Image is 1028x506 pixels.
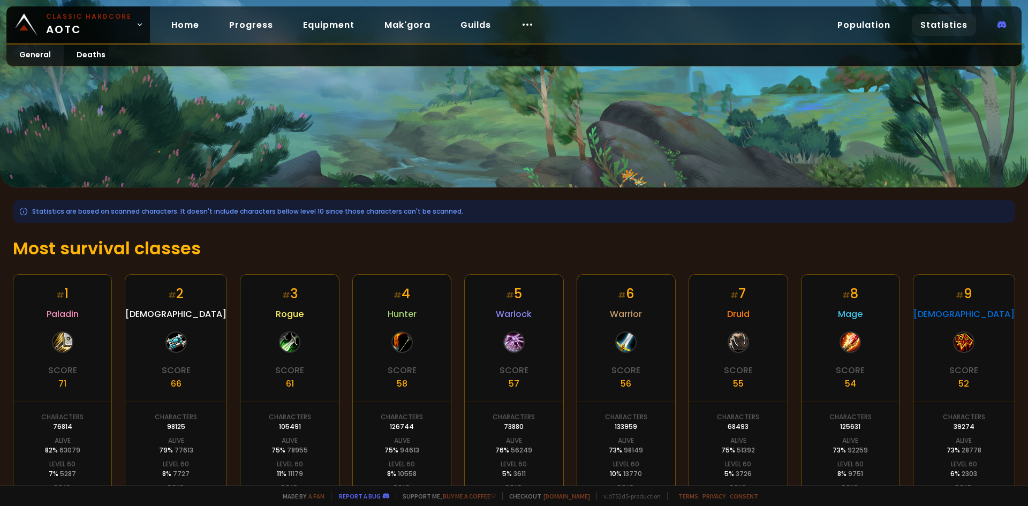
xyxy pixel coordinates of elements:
span: Paladin [47,307,79,321]
div: 1 [56,284,69,303]
a: Report a bug [339,492,381,500]
div: 73 % [947,445,981,455]
div: Alive [842,436,858,445]
div: 56 [621,377,631,390]
a: Deaths [64,45,118,66]
div: Level 60 [163,459,189,469]
div: 54 [845,377,856,390]
div: Dead [54,483,71,493]
div: 7 [730,284,746,303]
h1: Most survival classes [13,236,1015,261]
div: Alive [168,436,184,445]
a: Mak'gora [376,14,439,36]
span: Hunter [388,307,417,321]
div: Level 60 [501,459,527,469]
div: Dead [955,483,972,493]
div: 105491 [279,422,301,432]
div: 7 % [49,469,76,479]
span: 77613 [175,445,193,455]
div: Statistics are based on scanned characters. It doesn't include characters bellow level 10 since t... [13,200,1015,223]
span: 28778 [962,445,981,455]
div: 5 % [502,469,526,479]
small: # [618,289,626,301]
small: # [56,289,64,301]
div: 55 [733,377,744,390]
span: Made by [276,492,324,500]
div: 10 % [610,469,642,479]
div: 61 [286,377,294,390]
div: 57 [509,377,519,390]
span: Warlock [496,307,532,321]
div: 8 [842,284,858,303]
span: Checkout [502,492,590,500]
div: Score [836,364,865,377]
span: 3611 [513,469,526,478]
div: Score [500,364,528,377]
div: Level 60 [837,459,864,469]
div: 79 % [159,445,193,455]
small: # [282,289,290,301]
a: Classic HardcoreAOTC [6,6,150,43]
div: Alive [730,436,746,445]
span: 94613 [400,445,419,455]
div: Level 60 [49,459,75,469]
div: Dead [168,483,185,493]
div: Level 60 [951,459,977,469]
small: # [394,289,402,301]
a: Guilds [452,14,500,36]
span: AOTC [46,12,132,37]
div: Dead [730,483,747,493]
a: Consent [730,492,758,500]
div: Characters [943,412,985,422]
a: Progress [221,14,282,36]
span: 56249 [511,445,532,455]
div: Score [48,364,77,377]
span: Druid [727,307,750,321]
div: 8 % [162,469,190,479]
div: Characters [493,412,535,422]
div: Level 60 [389,459,415,469]
a: Statistics [912,14,976,36]
div: 2 [168,284,184,303]
span: 78955 [287,445,308,455]
div: Level 60 [725,459,751,469]
div: 73 % [609,445,643,455]
a: Home [163,14,208,36]
div: 68493 [728,422,749,432]
span: 63079 [59,445,80,455]
small: Classic Hardcore [46,12,132,21]
div: Alive [618,436,634,445]
a: [DOMAIN_NAME] [543,492,590,500]
div: 4 [394,284,410,303]
div: 6 [618,284,634,303]
div: 76814 [53,422,72,432]
div: Characters [269,412,311,422]
span: 13770 [623,469,642,478]
small: # [168,289,176,301]
small: # [506,289,514,301]
span: Mage [838,307,863,321]
div: 5 % [724,469,752,479]
div: Score [724,364,753,377]
div: 133959 [615,422,637,432]
div: 66 [171,377,182,390]
div: 75 % [721,445,755,455]
div: Alive [506,436,522,445]
a: Terms [678,492,698,500]
span: 5287 [60,469,76,478]
a: Equipment [294,14,363,36]
div: Dead [281,483,298,493]
div: Characters [381,412,423,422]
div: 73880 [504,422,524,432]
div: Characters [717,412,759,422]
span: Rogue [276,307,304,321]
div: Dead [394,483,411,493]
div: 71 [58,377,66,390]
div: Dead [617,483,634,493]
div: 5 [506,284,522,303]
div: Alive [956,436,972,445]
span: v. d752d5 - production [596,492,661,500]
div: Score [275,364,304,377]
span: Support me, [396,492,496,500]
div: Score [388,364,417,377]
